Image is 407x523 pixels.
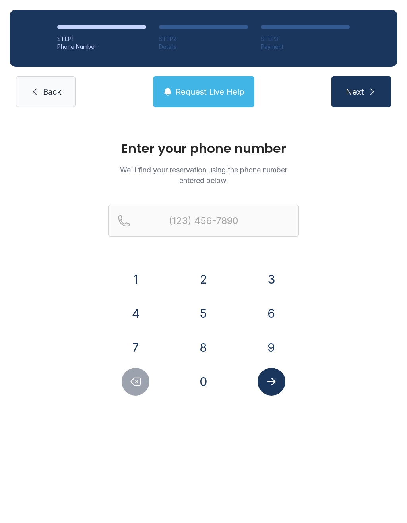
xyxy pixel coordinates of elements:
[57,35,146,43] div: STEP 1
[122,334,149,361] button: 7
[159,35,248,43] div: STEP 2
[57,43,146,51] div: Phone Number
[190,299,217,327] button: 5
[346,86,364,97] span: Next
[108,142,299,155] h1: Enter your phone number
[190,368,217,396] button: 0
[258,265,285,293] button: 3
[190,265,217,293] button: 2
[159,43,248,51] div: Details
[258,334,285,361] button: 9
[261,43,350,51] div: Payment
[261,35,350,43] div: STEP 3
[122,265,149,293] button: 1
[190,334,217,361] button: 8
[108,164,299,186] p: We'll find your reservation using the phone number entered below.
[258,299,285,327] button: 6
[122,299,149,327] button: 4
[108,205,299,237] input: Reservation phone number
[258,368,285,396] button: Submit lookup form
[43,86,61,97] span: Back
[176,86,244,97] span: Request Live Help
[122,368,149,396] button: Delete number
